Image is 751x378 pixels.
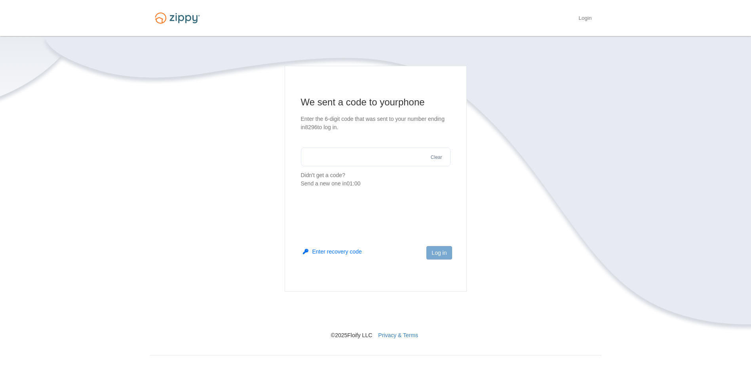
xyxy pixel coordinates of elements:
[378,332,418,338] a: Privacy & Terms
[426,246,452,260] button: Log in
[301,96,451,109] h1: We sent a code to your phone
[150,292,601,339] nav: © 2025 Floify LLC
[301,179,451,188] div: Send a new one in 01:00
[303,248,362,256] button: Enter recovery code
[301,171,451,188] p: Didn't get a code?
[150,9,205,27] img: Logo
[301,115,451,132] p: Enter the 6-digit code that was sent to your number ending in 8296 to log in.
[428,154,445,161] button: Clear
[578,15,591,23] a: Login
